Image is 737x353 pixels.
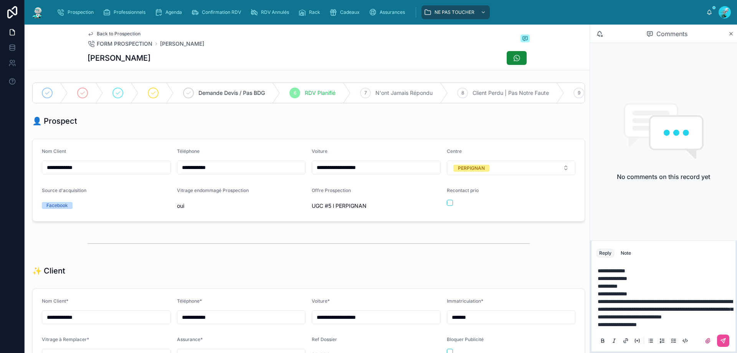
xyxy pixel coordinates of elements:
[656,29,687,38] span: Comments
[261,9,289,15] span: RDV Annulés
[312,298,330,304] span: Voiture*
[31,6,45,18] img: App logo
[88,31,140,37] a: Back to Prospection
[101,5,151,19] a: Professionnels
[88,53,150,63] h1: [PERSON_NAME]
[309,9,320,15] span: Rack
[55,5,99,19] a: Prospection
[305,89,335,97] span: RDV Planifié
[42,336,89,342] span: Vitrage à Remplacer*
[618,249,634,258] button: Note
[473,89,549,97] span: Client Perdu | Pas Notre Faute
[364,90,367,96] span: 7
[42,298,68,304] span: Nom Client*
[42,148,66,154] span: Nom Client
[165,9,182,15] span: Agenda
[97,40,152,48] span: FORM PROSPECTION
[380,9,405,15] span: Assurances
[312,187,351,193] span: Offre Prospection
[296,5,326,19] a: Rack
[367,5,410,19] a: Assurances
[312,148,327,154] span: Voiture
[32,265,65,276] h1: ✨ Client
[68,9,94,15] span: Prospection
[202,9,241,15] span: Confirmation RDV
[177,336,203,342] span: Assurance*
[447,161,576,175] button: Select Button
[596,249,615,258] button: Reply
[340,9,360,15] span: Cadeaux
[435,9,474,15] span: NE PAS TOUCHER
[447,298,483,304] span: Immatriculation*
[114,9,145,15] span: Professionnels
[617,172,710,181] h2: No comments on this record yet
[32,116,77,126] h1: 👤 Prospect
[327,5,365,19] a: Cadeaux
[447,187,479,193] span: Recontact prio
[160,40,204,48] a: [PERSON_NAME]
[458,165,485,172] div: PERPIGNAN
[88,40,152,48] a: FORM PROSPECTION
[294,90,296,96] span: 6
[461,90,464,96] span: 8
[312,202,441,210] span: UGC #5 l PERPIGNAN
[46,202,68,209] div: Facebook
[198,89,265,97] span: Demande Devis / Pas BDG
[189,5,246,19] a: Confirmation RDV
[447,336,484,342] span: Bloquer Publicité
[621,250,631,256] div: Note
[312,336,337,342] span: Ref Dossier
[51,4,706,21] div: scrollable content
[177,148,200,154] span: Téléphone
[578,90,580,96] span: 9
[375,89,433,97] span: N'ont Jamais Répondu
[177,298,202,304] span: Téléphone*
[152,5,187,19] a: Agenda
[177,202,306,210] span: oui
[177,187,249,193] span: Vitrage endommagé Prospection
[97,31,140,37] span: Back to Prospection
[42,187,86,193] span: Source d'acquisition
[447,148,462,154] span: Centre
[248,5,294,19] a: RDV Annulés
[421,5,490,19] a: NE PAS TOUCHER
